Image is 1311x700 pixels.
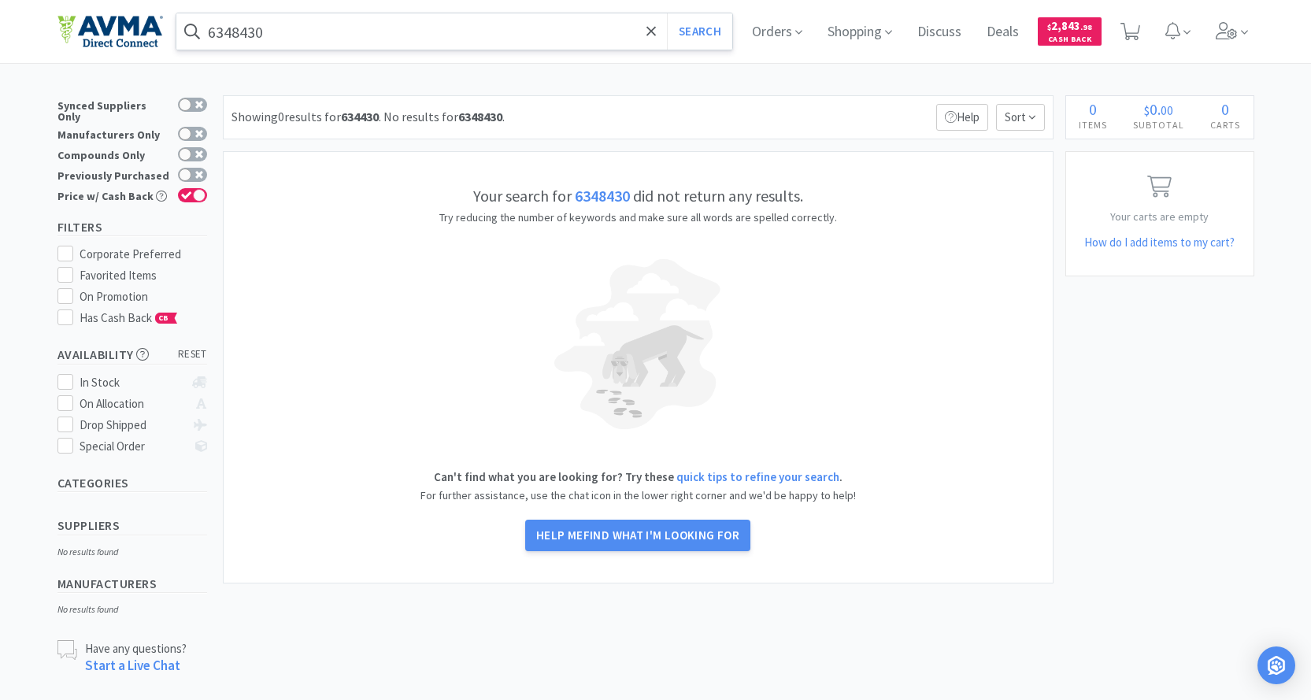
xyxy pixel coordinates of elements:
h4: Subtotal [1120,117,1198,132]
h5: Your search for did not return any results. [402,183,874,209]
strong: 6348430 [575,186,630,206]
span: CB [156,313,172,323]
h4: Items [1066,117,1120,132]
span: 0 [1221,99,1229,119]
span: . 98 [1080,22,1092,32]
span: 00 [1161,102,1173,118]
h5: Filters [57,218,207,236]
i: No results found [57,546,118,557]
button: Search [667,13,732,50]
div: . [1120,102,1198,117]
h5: Categories [57,474,207,492]
span: reset [178,346,207,363]
div: Synced Suppliers Only [57,98,170,122]
h5: Manufacturers [57,575,207,593]
p: Help [936,104,988,131]
div: Manufacturers Only [57,127,170,140]
p: Try reducing the number of keywords and make sure all words are spelled correctly. [402,209,874,226]
span: 2,843 [1047,18,1092,33]
a: quick tips to refine your search [676,469,839,484]
span: $ [1144,102,1150,118]
img: e4e33dab9f054f5782a47901c742baa9_102.png [57,15,163,48]
i: No results found [57,603,118,615]
div: Compounds Only [57,147,170,161]
p: Have any questions? [85,640,187,657]
span: find what I'm looking for [583,528,739,543]
div: Corporate Preferred [80,245,207,264]
h5: Suppliers [57,517,207,535]
a: $2,843.98Cash Back [1038,10,1102,53]
div: Open Intercom Messenger [1257,646,1295,684]
div: Drop Shipped [80,416,184,435]
button: Help mefind what I'm looking for [525,520,750,551]
div: Special Order [80,437,184,456]
div: Previously Purchased [57,168,170,181]
h5: How do I add items to my cart? [1066,233,1254,252]
div: In Stock [80,373,184,392]
input: Search by item, sku, manufacturer, ingredient, size... [176,13,733,50]
span: 0 [1150,99,1157,119]
img: blind-dog-light.png [551,226,724,462]
span: Sort [996,104,1045,131]
strong: Can't find what you are looking for? Try these . [434,469,843,484]
span: Has Cash Back [80,310,178,325]
p: For further assistance, use the chat icon in the lower right corner and we'd be happy to help! [402,487,874,504]
div: On Promotion [80,287,207,306]
p: Your carts are empty [1066,208,1254,225]
h5: Availability [57,346,207,364]
div: Favorited Items [80,266,207,285]
div: On Allocation [80,394,184,413]
span: Cash Back [1047,35,1092,46]
a: Discuss [911,25,968,39]
span: $ [1047,22,1051,32]
strong: 634430 [341,109,379,124]
span: Showing 0 results for . No results for . [231,109,505,124]
div: Price w/ Cash Back [57,188,170,202]
strong: 6348430 [458,109,502,124]
a: Start a Live Chat [85,657,180,674]
h4: Carts [1198,117,1254,132]
span: 0 [1089,99,1097,119]
a: Deals [980,25,1025,39]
